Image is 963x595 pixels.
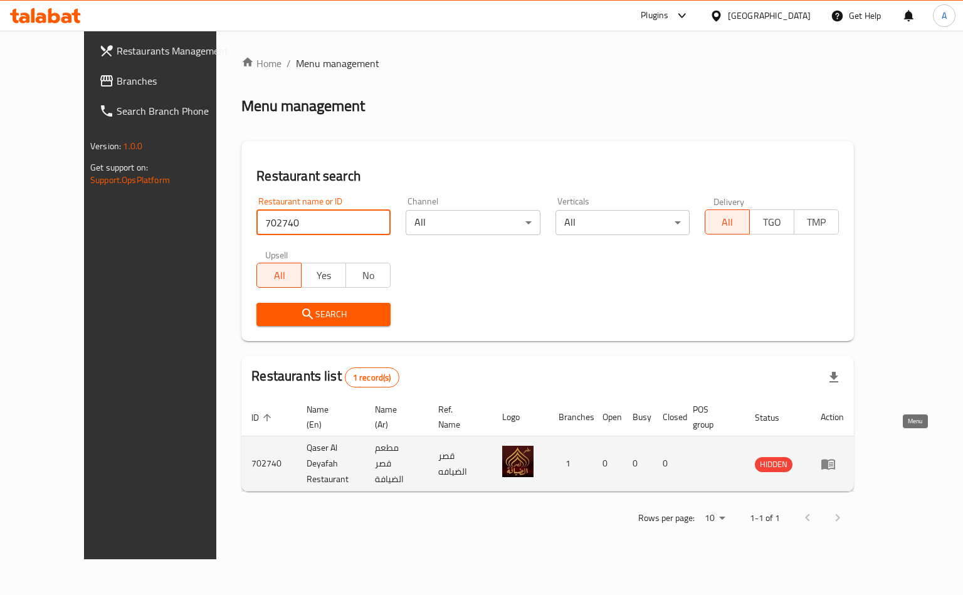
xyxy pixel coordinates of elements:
[799,213,834,231] span: TMP
[117,43,235,58] span: Restaurants Management
[728,9,811,23] div: [GEOGRAPHIC_DATA]
[307,402,349,432] span: Name (En)
[241,436,297,492] td: 702740
[241,398,854,492] table: enhanced table
[592,398,623,436] th: Open
[89,66,245,96] a: Branches
[251,410,275,425] span: ID
[755,457,792,471] span: HIDDEN
[251,367,399,387] h2: Restaurants list
[256,210,391,235] input: Search for restaurant name or ID..
[287,56,291,71] li: /
[345,263,391,288] button: No
[623,398,653,436] th: Busy
[90,159,148,176] span: Get support on:
[749,209,794,234] button: TGO
[819,362,849,392] div: Export file
[301,263,346,288] button: Yes
[296,56,379,71] span: Menu management
[256,167,839,186] h2: Restaurant search
[428,436,492,492] td: قصر الضيافه
[266,307,381,322] span: Search
[90,138,121,154] span: Version:
[256,303,391,326] button: Search
[638,510,695,526] p: Rows per page:
[700,509,730,528] div: Rows per page:
[307,266,341,285] span: Yes
[623,436,653,492] td: 0
[262,266,297,285] span: All
[502,446,534,477] img: Qaser Al Deyafah Restaurant
[438,402,476,432] span: Ref. Name
[117,103,235,118] span: Search Branch Phone
[256,263,302,288] button: All
[755,410,796,425] span: Status
[492,398,549,436] th: Logo
[641,8,668,23] div: Plugins
[345,372,399,384] span: 1 record(s)
[549,398,592,436] th: Branches
[265,250,288,259] label: Upsell
[653,398,683,436] th: Closed
[241,96,365,116] h2: Menu management
[811,398,854,436] th: Action
[241,56,854,71] nav: breadcrumb
[90,172,170,188] a: Support.OpsPlatform
[693,402,730,432] span: POS group
[755,213,789,231] span: TGO
[713,197,745,206] label: Delivery
[345,367,399,387] div: Total records count
[555,210,690,235] div: All
[710,213,745,231] span: All
[750,510,780,526] p: 1-1 of 1
[794,209,839,234] button: TMP
[942,9,947,23] span: A
[549,436,592,492] td: 1
[297,436,364,492] td: Qaser Al Deyafah Restaurant
[123,138,142,154] span: 1.0.0
[365,436,429,492] td: مطعم قصر الضيافة
[89,36,245,66] a: Restaurants Management
[117,73,235,88] span: Branches
[375,402,414,432] span: Name (Ar)
[241,56,282,71] a: Home
[705,209,750,234] button: All
[592,436,623,492] td: 0
[653,436,683,492] td: 0
[351,266,386,285] span: No
[89,96,245,126] a: Search Branch Phone
[406,210,540,235] div: All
